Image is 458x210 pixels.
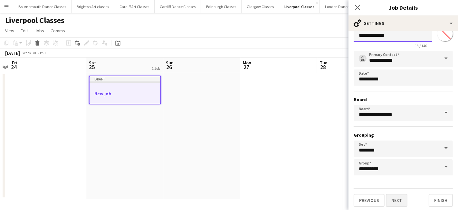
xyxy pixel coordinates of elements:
span: Comms [51,28,65,34]
span: View [5,28,14,34]
button: Brighton Art classes [72,0,114,13]
button: Bournemouth Dance Classes [13,0,72,13]
button: Next [386,194,407,207]
div: Draft [90,76,160,81]
span: Sat [89,60,96,66]
span: Week 30 [21,50,37,55]
h3: Board [354,97,453,102]
div: 1 Job [152,66,160,71]
a: Jobs [32,26,47,35]
h3: Grouping [354,132,453,138]
div: Settings [348,16,458,31]
a: Comms [48,26,68,35]
h3: Job Details [348,3,458,12]
span: Edit [21,28,28,34]
span: Mon [243,60,251,66]
button: London Dance Classes [320,0,367,13]
span: 25 [88,63,96,71]
span: 13 / 140 [410,43,432,48]
h3: New job [90,91,160,97]
span: Fri [12,60,17,66]
span: Sun [166,60,174,66]
span: Jobs [34,28,44,34]
button: Cardiff Art Classes [114,0,155,13]
button: Previous [354,194,385,207]
span: 24 [11,63,17,71]
h1: Liverpool Classes [5,16,64,25]
a: Edit [18,26,31,35]
button: Liverpool Classes [279,0,320,13]
span: Tue [320,60,327,66]
button: Cardiff Dance Classes [155,0,201,13]
button: Glasgow Classes [242,0,279,13]
button: Edinburgh Classes [201,0,242,13]
div: [DATE] [5,50,20,56]
span: 28 [319,63,327,71]
a: View [3,26,17,35]
span: 27 [242,63,251,71]
div: BST [40,50,46,55]
app-job-card: DraftNew job [89,76,161,104]
button: Finish [429,194,453,207]
span: 26 [165,63,174,71]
